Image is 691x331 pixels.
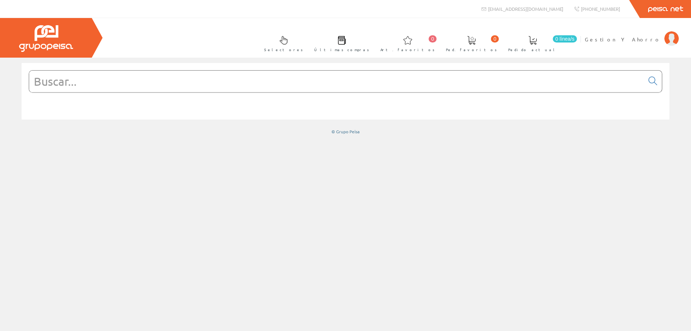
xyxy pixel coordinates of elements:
[264,46,303,53] span: Selectores
[553,35,577,43] span: 0 línea/s
[19,25,73,52] img: Grupo Peisa
[585,36,661,43] span: Gestion Y Ahorro
[307,30,373,56] a: Últimas compras
[22,129,669,135] div: © Grupo Peisa
[29,71,644,92] input: Buscar...
[488,6,563,12] span: [EMAIL_ADDRESS][DOMAIN_NAME]
[429,35,437,43] span: 0
[508,46,557,53] span: Pedido actual
[585,30,679,37] a: Gestion Y Ahorro
[581,6,620,12] span: [PHONE_NUMBER]
[491,35,499,43] span: 0
[380,46,435,53] span: Art. favoritos
[314,46,369,53] span: Últimas compras
[257,30,307,56] a: Selectores
[446,46,497,53] span: Ped. favoritos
